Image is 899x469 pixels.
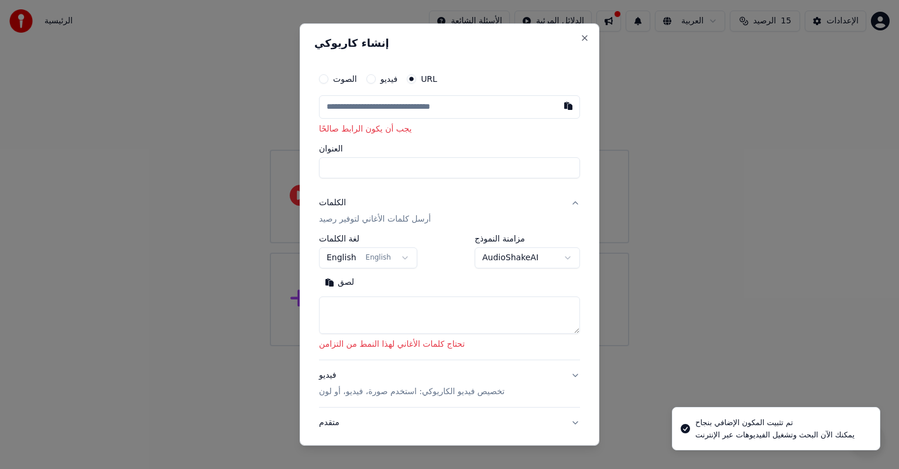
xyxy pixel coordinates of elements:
p: تحتاج كلمات الأغاني لهذا النمط من التزامن [319,339,580,350]
p: تخصيص فيديو الكاريوكي: استخدم صورة، فيديو، أو لون [319,386,505,398]
label: العنوان [319,144,580,153]
div: فيديو [319,370,505,398]
div: الكلمات [319,197,346,209]
label: لغة الكلمات [319,235,417,243]
label: الصوت [333,75,357,83]
button: الكلماتأرسل كلمات الأغاني لتوفير رصيد [319,188,580,235]
button: فيديوتخصيص فيديو الكاريوكي: استخدم صورة، فيديو، أو لون [319,360,580,407]
p: أرسل كلمات الأغاني لتوفير رصيد [319,213,431,225]
p: يجب أن يكون الرابط صالحًا [319,123,580,135]
button: متقدم [319,408,580,438]
label: فيديو [380,75,397,83]
div: الكلماتأرسل كلمات الأغاني لتوفير رصيد [319,235,580,360]
label: مزامنة النموذج [475,235,580,243]
label: URL [421,75,437,83]
h2: إنشاء كاريوكي [314,38,585,49]
button: لصق [319,273,360,292]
